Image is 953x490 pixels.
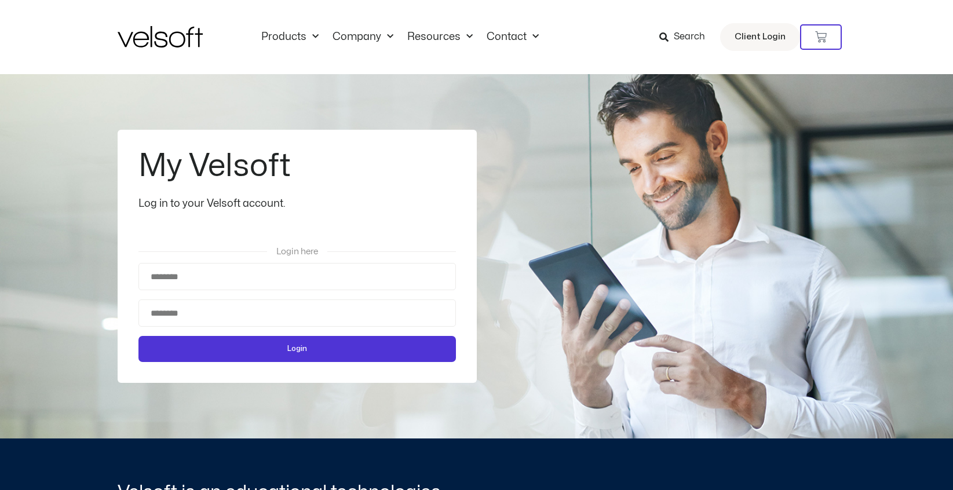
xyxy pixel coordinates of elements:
[674,30,705,45] span: Search
[138,151,453,182] h2: My Velsoft
[138,336,456,362] button: Login
[118,26,203,47] img: Velsoft Training Materials
[287,343,307,355] span: Login
[254,31,546,43] nav: Menu
[326,31,400,43] a: CompanyMenu Toggle
[276,247,318,256] span: Login here
[720,23,800,51] a: Client Login
[254,31,326,43] a: ProductsMenu Toggle
[400,31,480,43] a: ResourcesMenu Toggle
[735,30,786,45] span: Client Login
[659,27,713,47] a: Search
[138,196,456,212] div: Log in to your Velsoft account.
[480,31,546,43] a: ContactMenu Toggle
